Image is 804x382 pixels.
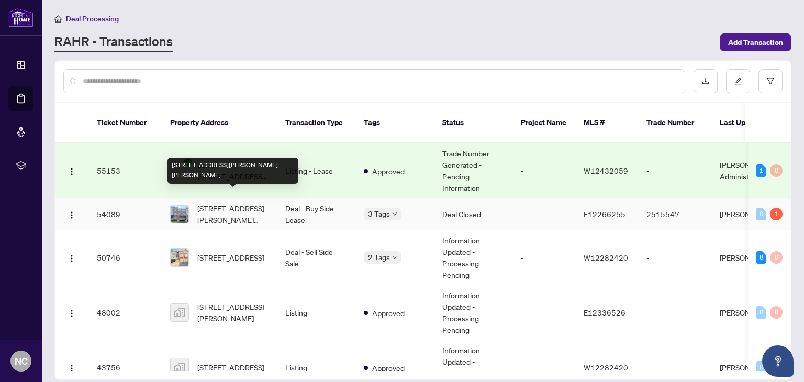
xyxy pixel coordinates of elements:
td: [PERSON_NAME] [711,230,790,285]
th: Transaction Type [277,103,355,143]
span: [STREET_ADDRESS] [197,252,264,263]
span: Deal Processing [66,14,119,24]
span: NC [15,354,28,368]
td: 2515547 [638,198,711,230]
span: down [392,255,397,260]
td: - [512,143,575,198]
button: Open asap [762,345,794,377]
span: filter [767,77,774,85]
td: - [512,285,575,340]
img: logo [8,8,33,27]
div: [STREET_ADDRESS][PERSON_NAME][PERSON_NAME] [167,158,298,184]
div: 1 [770,208,783,220]
td: Information Updated - Processing Pending [434,230,512,285]
td: - [512,198,575,230]
td: Information Updated - Processing Pending [434,285,512,340]
th: Status [434,103,512,143]
td: Deal Closed [434,198,512,230]
button: download [694,69,718,93]
span: down [392,211,397,217]
td: - [512,230,575,285]
button: Logo [63,304,80,321]
div: 8 [756,251,766,264]
span: [STREET_ADDRESS] [197,362,264,373]
span: 2 Tags [368,251,390,263]
td: Trade Number Generated - Pending Information [434,143,512,198]
span: Approved [372,307,405,319]
img: Logo [68,364,76,373]
span: edit [734,77,742,85]
img: Logo [68,211,76,219]
button: edit [726,69,750,93]
td: 55153 [88,143,162,198]
button: Logo [63,359,80,376]
span: Approved [372,362,405,374]
button: Logo [63,162,80,179]
span: Approved [372,165,405,177]
td: Listing [277,285,355,340]
div: 1 [756,164,766,177]
td: 54089 [88,198,162,230]
span: E12336526 [584,308,626,317]
span: W12282420 [584,363,628,372]
span: [STREET_ADDRESS][PERSON_NAME][PERSON_NAME] [197,203,269,226]
div: 0 [756,208,766,220]
img: thumbnail-img [171,249,188,266]
td: [PERSON_NAME] [711,198,790,230]
td: Listing - Lease [277,143,355,198]
span: 3 Tags [368,208,390,220]
td: Deal - Buy Side Lease [277,198,355,230]
td: - [638,143,711,198]
img: thumbnail-img [171,205,188,223]
td: [PERSON_NAME] [711,285,790,340]
span: E12266255 [584,209,626,219]
div: 0 [770,306,783,319]
span: download [702,77,709,85]
th: Tags [355,103,434,143]
img: thumbnail-img [171,304,188,321]
img: Logo [68,254,76,263]
span: Add Transaction [728,34,783,51]
img: thumbnail-img [171,358,188,376]
span: home [54,15,62,23]
div: 0 [770,164,783,177]
th: Property Address [162,103,277,143]
img: Logo [68,309,76,318]
a: RAHR - Transactions [54,33,173,52]
span: W12282420 [584,253,628,262]
td: [PERSON_NAME] Administrator [711,143,790,198]
th: Trade Number [638,103,711,143]
span: W12432059 [584,166,628,175]
button: Logo [63,249,80,266]
button: Logo [63,206,80,222]
th: Ticket Number [88,103,162,143]
th: Last Updated By [711,103,790,143]
span: [STREET_ADDRESS][PERSON_NAME] [197,301,269,324]
button: Add Transaction [720,33,791,51]
td: Deal - Sell Side Sale [277,230,355,285]
td: - [638,230,711,285]
img: Logo [68,167,76,176]
div: 0 [756,306,766,319]
td: - [638,285,711,340]
div: 0 [756,361,766,374]
td: 50746 [88,230,162,285]
div: 0 [770,251,783,264]
td: 48002 [88,285,162,340]
th: Project Name [512,103,575,143]
th: MLS # [575,103,638,143]
button: filter [758,69,783,93]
